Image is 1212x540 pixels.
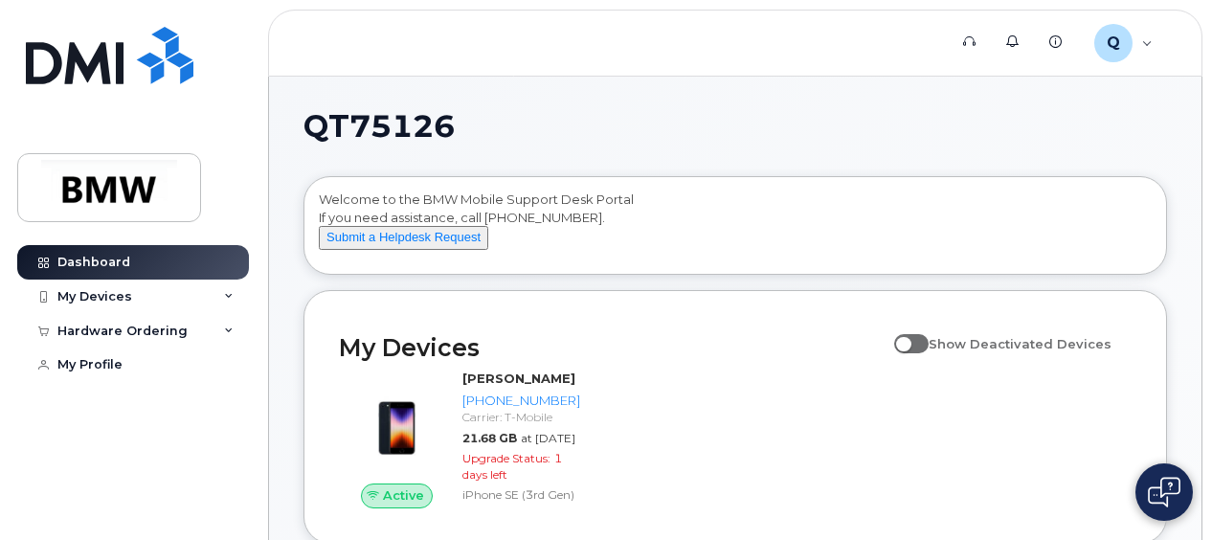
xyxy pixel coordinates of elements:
[319,229,488,244] a: Submit a Helpdesk Request
[462,392,580,410] div: [PHONE_NUMBER]
[339,333,885,362] h2: My Devices
[303,112,455,141] span: QT75126
[383,486,424,505] span: Active
[462,486,580,503] div: iPhone SE (3rd Gen)
[319,191,1152,267] div: Welcome to the BMW Mobile Support Desk Portal If you need assistance, call [PHONE_NUMBER].
[339,370,588,508] a: Active[PERSON_NAME][PHONE_NUMBER]Carrier: T-Mobile21.68 GBat [DATE]Upgrade Status:1 days leftiPho...
[1148,477,1180,507] img: Open chat
[319,226,488,250] button: Submit a Helpdesk Request
[462,371,575,386] strong: [PERSON_NAME]
[462,451,562,482] span: 1 days left
[521,431,575,445] span: at [DATE]
[462,451,550,465] span: Upgrade Status:
[894,326,909,341] input: Show Deactivated Devices
[354,379,439,464] img: image20231002-3703462-1angbar.jpeg
[929,336,1111,351] span: Show Deactivated Devices
[462,431,517,445] span: 21.68 GB
[462,409,580,425] div: Carrier: T-Mobile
